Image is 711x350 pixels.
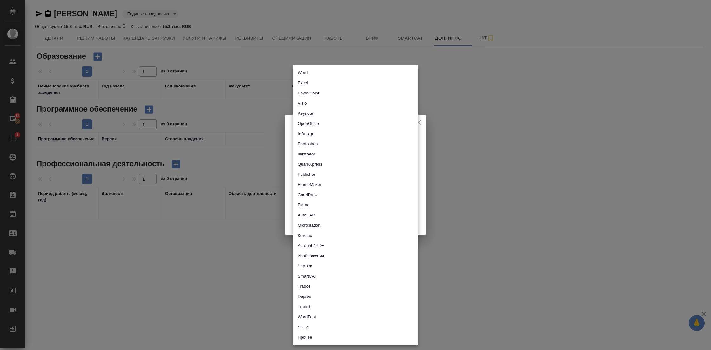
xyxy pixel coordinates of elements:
[293,169,418,180] li: Publisher
[293,190,418,200] li: CorelDraw
[293,302,418,312] li: Transit
[293,261,418,271] li: Чертеж
[293,251,418,261] li: Изображения
[293,292,418,302] li: DejaVu
[293,98,418,108] li: Visio
[293,312,418,322] li: WordFast
[293,119,418,129] li: OpenOffice
[293,322,418,332] li: SDLX
[293,129,418,139] li: InDesign
[293,159,418,169] li: QuarkXpress
[293,68,418,78] li: Word
[293,220,418,230] li: Microstation
[293,149,418,159] li: Illustrator
[293,241,418,251] li: Acrobat / PDF
[293,139,418,149] li: Photoshop
[293,271,418,281] li: SmartCAT
[293,332,418,342] li: Прочее
[293,180,418,190] li: FrameMaker
[293,210,418,220] li: AutoCAD
[293,281,418,292] li: Trados
[293,230,418,241] li: Компас
[293,200,418,210] li: Figma
[293,78,418,88] li: Excel
[293,88,418,98] li: PowerPoint
[293,108,418,119] li: Keynote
